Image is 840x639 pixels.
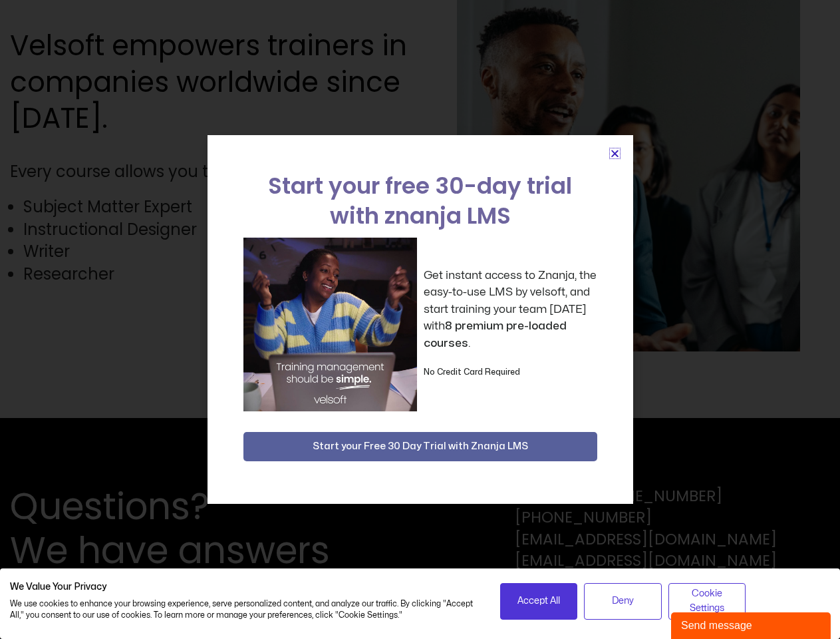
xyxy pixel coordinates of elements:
[671,610,833,639] iframe: chat widget
[612,594,634,608] span: Deny
[668,583,746,620] button: Adjust cookie preferences
[424,267,597,352] p: Get instant access to Znanja, the easy-to-use LMS by velsoft, and start training your team [DATE]...
[313,439,528,455] span: Start your Free 30 Day Trial with Znanja LMS
[677,586,738,616] span: Cookie Settings
[243,238,417,411] img: a woman sitting at her laptop dancing
[243,432,597,461] button: Start your Free 30 Day Trial with Znanja LMS
[10,598,480,621] p: We use cookies to enhance your browsing experience, serve personalized content, and analyze our t...
[243,171,597,231] h2: Start your free 30-day trial with znanja LMS
[610,148,620,158] a: Close
[517,594,560,608] span: Accept All
[424,368,520,376] strong: No Credit Card Required
[10,581,480,593] h2: We Value Your Privacy
[584,583,662,620] button: Deny all cookies
[500,583,578,620] button: Accept all cookies
[424,320,567,349] strong: 8 premium pre-loaded courses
